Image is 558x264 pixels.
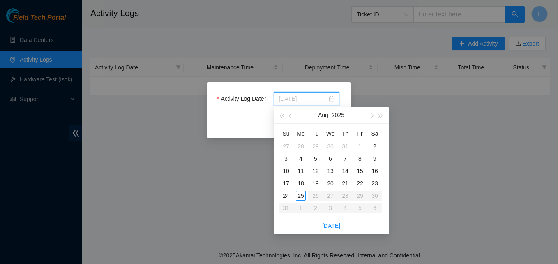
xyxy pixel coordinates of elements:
div: 30 [325,141,335,151]
div: 24 [281,191,291,201]
div: 12 [311,166,321,176]
div: 13 [325,166,335,176]
th: Th [338,127,353,140]
th: Su [279,127,293,140]
th: Sa [367,127,382,140]
td: 2025-07-27 [279,140,293,153]
div: 21 [340,178,350,188]
td: 2025-08-21 [338,177,353,190]
label: Activity Log Date [217,92,270,105]
td: 2025-08-04 [293,153,308,165]
td: 2025-08-02 [367,140,382,153]
td: 2025-08-16 [367,165,382,177]
div: 7 [340,154,350,164]
input: Activity Log Date [279,94,327,103]
td: 2025-07-30 [323,140,338,153]
td: 2025-08-12 [308,165,323,177]
div: 14 [340,166,350,176]
div: 28 [296,141,306,151]
div: 4 [296,154,306,164]
div: 31 [340,141,350,151]
div: 23 [370,178,380,188]
td: 2025-08-06 [323,153,338,165]
td: 2025-08-13 [323,165,338,177]
td: 2025-08-05 [308,153,323,165]
td: 2025-07-29 [308,140,323,153]
div: 10 [281,166,291,176]
div: 16 [370,166,380,176]
td: 2025-08-11 [293,165,308,177]
div: 8 [355,154,365,164]
a: [DATE] [322,222,340,229]
td: 2025-08-03 [279,153,293,165]
div: 19 [311,178,321,188]
td: 2025-08-01 [353,140,367,153]
td: 2025-07-28 [293,140,308,153]
td: 2025-08-23 [367,177,382,190]
div: 9 [370,154,380,164]
td: 2025-08-08 [353,153,367,165]
div: 5 [311,154,321,164]
div: 29 [311,141,321,151]
td: 2025-08-14 [338,165,353,177]
td: 2025-08-07 [338,153,353,165]
div: 22 [355,178,365,188]
td: 2025-08-24 [279,190,293,202]
div: 2 [370,141,380,151]
td: 2025-08-25 [293,190,308,202]
td: 2025-08-18 [293,177,308,190]
td: 2025-08-19 [308,177,323,190]
td: 2025-08-15 [353,165,367,177]
td: 2025-08-09 [367,153,382,165]
div: 1 [355,141,365,151]
th: Mo [293,127,308,140]
td: 2025-08-20 [323,177,338,190]
th: Fr [353,127,367,140]
button: 2025 [332,107,344,123]
div: 18 [296,178,306,188]
div: 6 [325,154,335,164]
div: 15 [355,166,365,176]
div: 25 [296,191,306,201]
td: 2025-08-17 [279,177,293,190]
td: 2025-08-10 [279,165,293,177]
button: Aug [318,107,328,123]
th: Tu [308,127,323,140]
td: 2025-08-22 [353,177,367,190]
div: 27 [281,141,291,151]
th: We [323,127,338,140]
div: 17 [281,178,291,188]
div: 20 [325,178,335,188]
td: 2025-07-31 [338,140,353,153]
div: 3 [281,154,291,164]
div: 11 [296,166,306,176]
